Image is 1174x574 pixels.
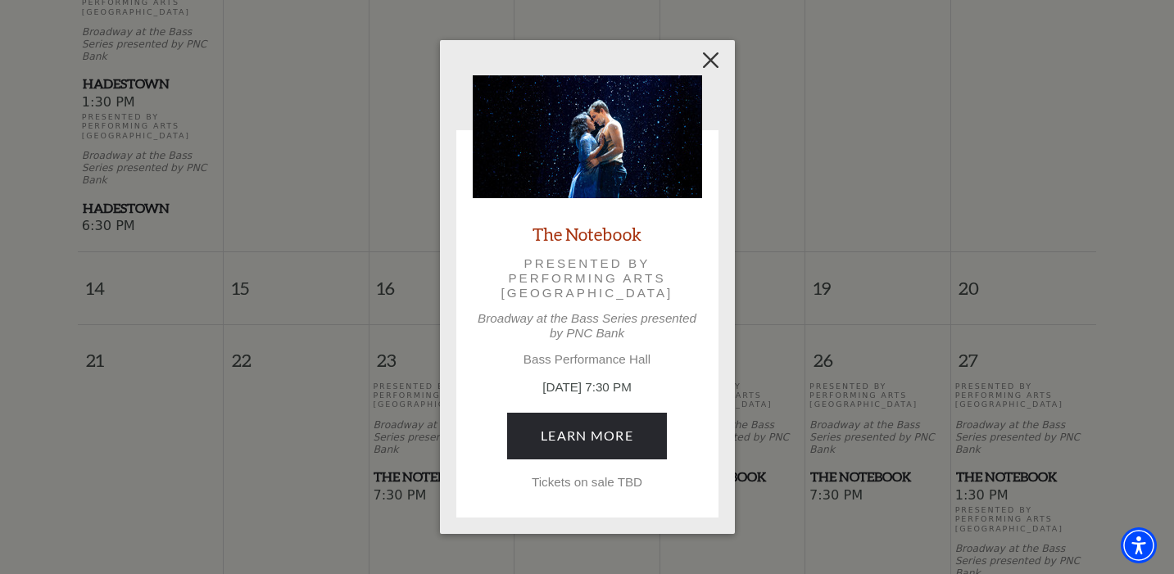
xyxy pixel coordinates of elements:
div: Accessibility Menu [1121,527,1157,563]
button: Close [695,45,726,76]
p: Tickets on sale TBD [473,475,702,490]
p: Presented by Performing Arts [GEOGRAPHIC_DATA] [496,256,679,301]
a: The Notebook [533,223,641,245]
p: Bass Performance Hall [473,352,702,367]
img: The Notebook [473,75,702,198]
p: Broadway at the Bass Series presented by PNC Bank [473,311,702,341]
a: June 26, 7:30 PM Learn More Tickets on sale TBD [507,413,667,459]
p: [DATE] 7:30 PM [473,378,702,397]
